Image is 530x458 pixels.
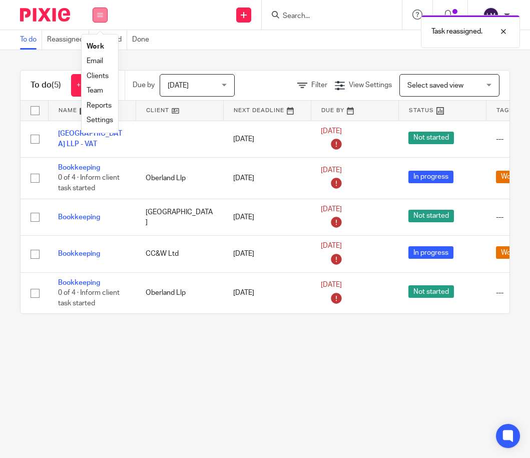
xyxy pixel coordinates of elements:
[58,130,122,147] a: [GEOGRAPHIC_DATA] LLP - VAT
[223,121,311,158] td: [DATE]
[58,289,120,307] span: 0 of 4 · Inform client task started
[407,82,463,89] span: Select saved view
[321,206,342,213] span: [DATE]
[408,285,454,298] span: Not started
[136,158,223,199] td: Oberland Llp
[408,210,454,222] span: Not started
[349,82,392,89] span: View Settings
[87,73,109,80] a: Clients
[408,132,454,144] span: Not started
[168,82,189,89] span: [DATE]
[132,30,154,50] a: Done
[58,279,100,286] a: Bookkeeping
[52,81,61,89] span: (5)
[87,117,113,124] a: Settings
[58,164,100,171] a: Bookkeeping
[87,87,103,94] a: Team
[136,272,223,313] td: Oberland Llp
[94,30,127,50] a: Snoozed
[133,80,155,90] p: Due by
[58,250,100,257] a: Bookkeeping
[47,30,89,50] a: Reassigned
[321,167,342,174] span: [DATE]
[223,272,311,313] td: [DATE]
[223,236,311,273] td: [DATE]
[408,171,453,183] span: In progress
[223,199,311,236] td: [DATE]
[136,236,223,273] td: CC&W Ltd
[311,82,327,89] span: Filter
[20,8,70,22] img: Pixie
[20,30,42,50] a: To do
[321,242,342,249] span: [DATE]
[431,27,482,37] p: Task reassigned.
[87,43,104,50] a: Work
[223,158,311,199] td: [DATE]
[483,7,499,23] img: svg%3E
[136,199,223,236] td: [GEOGRAPHIC_DATA]
[321,281,342,288] span: [DATE]
[321,128,342,135] span: [DATE]
[58,175,120,192] span: 0 of 4 · Inform client task started
[408,246,453,259] span: In progress
[31,80,61,91] h1: To do
[87,58,103,65] a: Email
[496,108,513,113] span: Tags
[58,214,100,221] a: Bookkeeping
[87,102,112,109] a: Reports
[71,74,115,97] a: + Add task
